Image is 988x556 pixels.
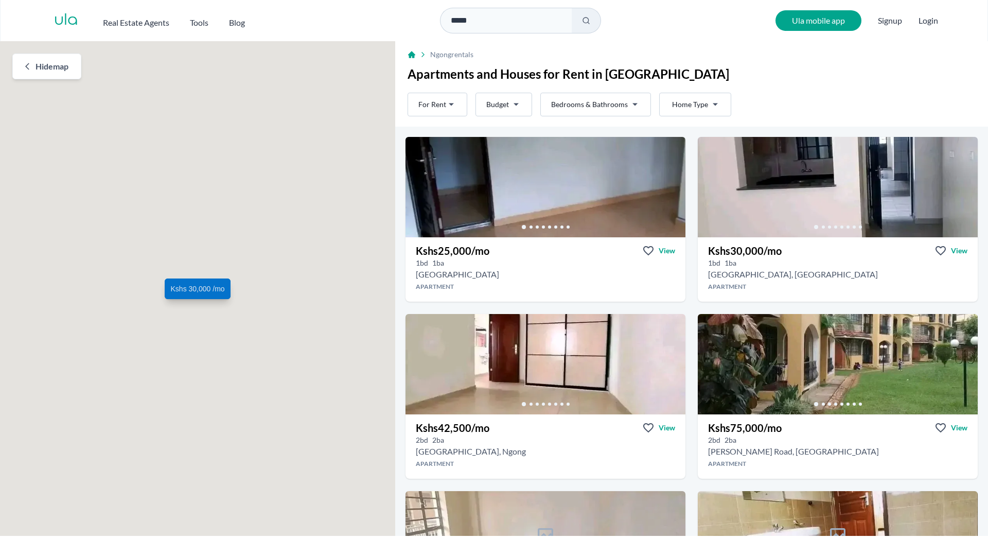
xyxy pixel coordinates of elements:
h2: 2 bedroom Apartment for rent in Ngong - Kshs 42,500/mo -Kfc - The Junction Shopping Mall, Nairobi... [416,445,526,458]
span: Kshs 30,000 /mo [171,284,225,294]
span: Ngong rentals [430,49,473,60]
button: Budget [475,93,532,116]
a: ula [54,11,78,30]
h2: Tools [190,16,208,29]
img: 1 bedroom Apartment for rent - Kshs 25,000/mo - in Ngong near Rubis Energy Belle Vue Service Stat... [405,137,685,237]
a: Kshs 30,000 /mo [165,279,231,299]
span: View [659,246,675,256]
h1: Apartments and Houses for Rent in [GEOGRAPHIC_DATA] [408,66,976,82]
span: For Rent [418,99,446,110]
img: 2 bedroom Apartment for rent - Kshs 75,000/mo - in Ngong near James Gichuru Road, Nairobi, Kenya,... [698,314,978,414]
h5: 2 bathrooms [725,435,736,445]
a: Blog [229,12,245,29]
span: View [659,423,675,433]
a: Kshs75,000/moViewView property in detail2bd 2ba [PERSON_NAME] Road, [GEOGRAPHIC_DATA]Apartment [698,414,978,479]
a: Kshs25,000/moViewView property in detail1bd 1ba [GEOGRAPHIC_DATA]Apartment [405,237,685,302]
h2: 2 bedroom Apartment for rent in Ngong - Kshs 75,000/mo -James Gichuru Road, Nairobi, Kenya, Nairo... [708,445,879,458]
img: 2 bedroom Apartment for rent - Kshs 42,500/mo - in Ngong next to Kfc - The Junction Shopping Mall... [405,314,685,414]
span: Signup [878,10,902,31]
button: Real Estate Agents [103,12,169,29]
h5: 2 bedrooms [416,435,428,445]
h4: Apartment [698,283,978,291]
h2: 1 bedroom Apartment for rent in Ngong - Kshs 30,000/mo -Junction Mall Parking Hall, Ngong Road, N... [708,268,878,281]
h5: 1 bedrooms [708,258,720,268]
a: Kshs42,500/moViewView property in detail2bd 2ba [GEOGRAPHIC_DATA], NgongApartment [405,414,685,479]
button: For Rent [408,93,467,116]
span: View [951,246,967,256]
a: Ula mobile app [775,10,861,31]
span: Bedrooms & Bathrooms [551,99,628,110]
h5: 1 bedrooms [416,258,428,268]
img: 1 bedroom Apartment for rent - Kshs 30,000/mo - in Ngong close to Junction Mall Parking Hall, Ngo... [698,137,978,237]
span: Budget [486,99,509,110]
nav: Main [103,12,266,29]
h3: Kshs 75,000 /mo [708,421,782,435]
span: Home Type [672,99,708,110]
h5: 2 bathrooms [432,435,444,445]
h3: Kshs 25,000 /mo [416,244,489,258]
h5: 1 bathrooms [432,258,444,268]
h4: Apartment [405,283,685,291]
button: Tools [190,12,208,29]
h5: 2 bedrooms [708,435,720,445]
button: Login [919,14,938,27]
button: Home Type [659,93,731,116]
button: Bedrooms & Bathrooms [540,93,651,116]
h2: 1 bedroom Apartment for rent in Ngong - Kshs 25,000/mo -Rubis Energy Belle Vue Service Station, M... [416,268,499,281]
span: View [951,423,967,433]
h3: Kshs 42,500 /mo [416,421,489,435]
h4: Apartment [698,460,978,468]
h3: Kshs 30,000 /mo [708,244,782,258]
h2: Real Estate Agents [103,16,169,29]
a: Kshs30,000/moViewView property in detail1bd 1ba [GEOGRAPHIC_DATA], [GEOGRAPHIC_DATA]Apartment [698,237,978,302]
h4: Apartment [405,460,685,468]
h5: 1 bathrooms [725,258,736,268]
h2: Blog [229,16,245,29]
span: Hide map [36,60,68,73]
